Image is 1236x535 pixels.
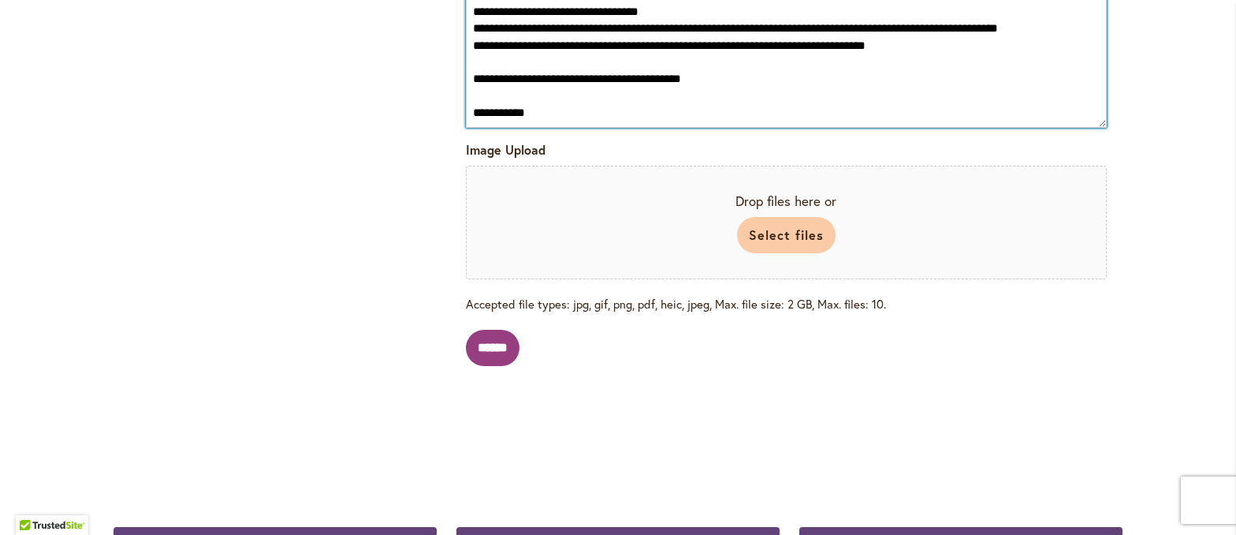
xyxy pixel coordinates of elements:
button: select files, image upload [737,217,836,253]
span: Accepted file types: jpg, gif, png, pdf, heic, jpeg, Max. file size: 2 GB, Max. files: 10. [466,286,1107,312]
span: Drop files here or [492,192,1081,211]
label: Image Upload [466,141,545,159]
